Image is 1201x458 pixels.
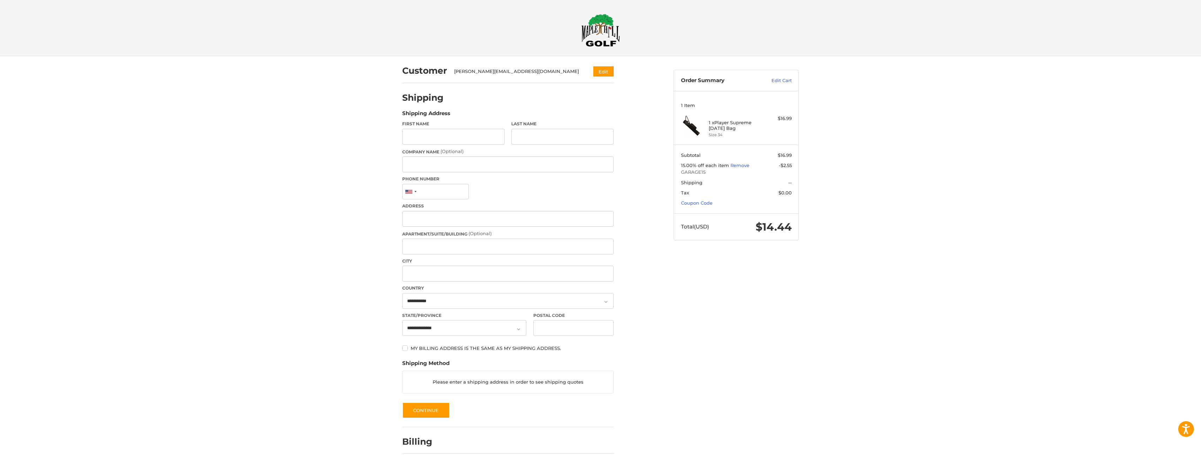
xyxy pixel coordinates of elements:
span: $14.44 [756,220,792,233]
legend: Shipping Address [402,109,450,121]
button: Continue [402,402,450,418]
h3: 1 Item [681,102,792,108]
span: $16.99 [778,152,792,158]
label: Apartment/Suite/Building [402,230,614,237]
label: State/Province [402,312,526,319]
a: Coupon Code [681,200,713,206]
span: $0.00 [778,190,792,195]
h3: Order Summary [681,77,756,84]
li: Size 34 [709,132,762,138]
a: Remove [730,162,749,168]
span: Total (USD) [681,223,709,230]
label: Phone Number [402,176,614,182]
label: City [402,258,614,264]
h2: Billing [402,436,443,447]
span: Subtotal [681,152,701,158]
label: Postal Code [533,312,614,319]
span: Tax [681,190,689,195]
small: (Optional) [468,231,492,236]
p: Please enter a shipping address in order to see shipping quotes [403,375,613,389]
label: Company Name [402,148,614,155]
h2: Customer [402,65,447,76]
a: Edit Cart [756,77,792,84]
legend: Shipping Method [402,359,450,371]
div: [PERSON_NAME][EMAIL_ADDRESS][DOMAIN_NAME] [454,68,580,75]
span: Shipping [681,180,702,185]
h2: Shipping [402,92,444,103]
small: (Optional) [440,148,464,154]
label: Country [402,285,614,291]
h4: 1 x Player Supreme [DATE] Bag [709,120,762,131]
img: Maple Hill Golf [581,14,620,47]
label: Last Name [511,121,614,127]
span: -- [788,180,792,185]
span: -$2.55 [779,162,792,168]
label: My billing address is the same as my shipping address. [402,345,614,351]
button: Edit [593,66,614,77]
span: 15.00% off each item [681,162,730,168]
div: United States: +1 [403,184,419,199]
span: GARAGE15 [681,169,792,176]
div: $16.99 [764,115,792,122]
label: Address [402,203,614,209]
label: First Name [402,121,505,127]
